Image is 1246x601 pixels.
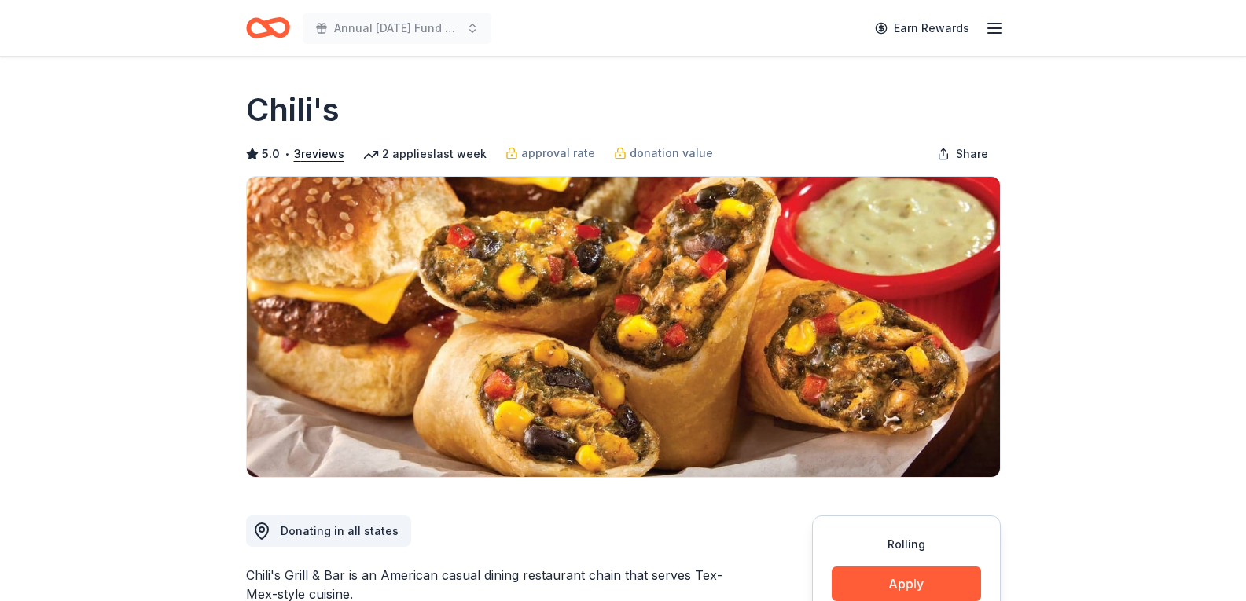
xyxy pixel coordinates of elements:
[521,144,595,163] span: approval rate
[303,13,491,44] button: Annual [DATE] Fund Raiser
[956,145,988,163] span: Share
[866,14,979,42] a: Earn Rewards
[924,138,1001,170] button: Share
[262,145,280,163] span: 5.0
[284,148,289,160] span: •
[630,144,713,163] span: donation value
[246,88,340,132] h1: Chili's
[294,145,344,163] button: 3reviews
[334,19,460,38] span: Annual [DATE] Fund Raiser
[832,566,981,601] button: Apply
[246,9,290,46] a: Home
[505,144,595,163] a: approval rate
[363,145,487,163] div: 2 applies last week
[281,524,399,537] span: Donating in all states
[247,177,1000,477] img: Image for Chili's
[832,535,981,554] div: Rolling
[614,144,713,163] a: donation value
